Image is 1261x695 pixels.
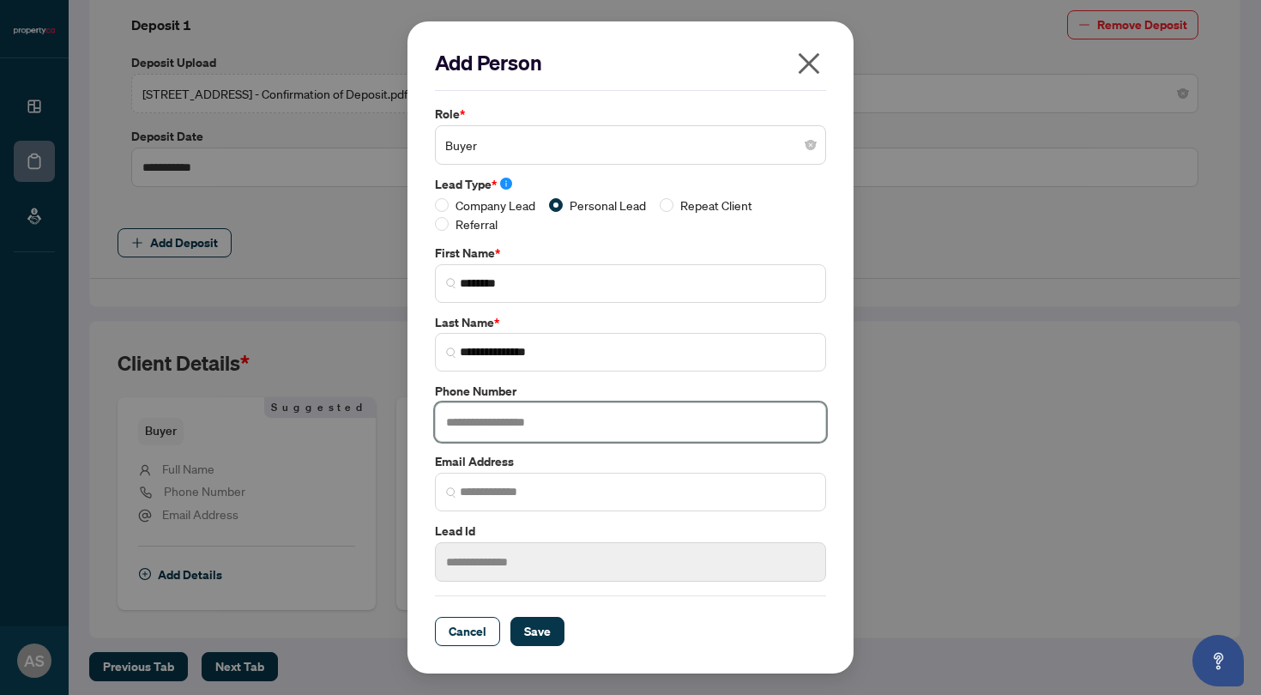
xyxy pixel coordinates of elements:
span: Save [524,618,551,645]
button: Save [510,617,564,646]
span: Company Lead [449,196,542,215]
label: First Name [435,244,826,263]
button: Cancel [435,617,500,646]
span: close-circle [805,140,816,150]
span: Referral [449,215,504,233]
img: search_icon [446,278,456,288]
img: search_icon [446,347,456,358]
label: Role [435,105,826,124]
label: Lead Id [435,522,826,541]
span: Personal Lead [563,196,653,215]
label: Lead Type [435,175,826,194]
span: Buyer [445,129,816,161]
label: Phone Number [435,382,826,401]
span: close [795,50,823,77]
button: Open asap [1192,635,1244,686]
label: Email Address [435,452,826,471]
span: Cancel [449,618,486,645]
span: Repeat Client [673,196,759,215]
span: info-circle [500,178,512,190]
label: Last Name [435,313,826,332]
h2: Add Person [435,49,826,76]
img: search_icon [446,487,456,498]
